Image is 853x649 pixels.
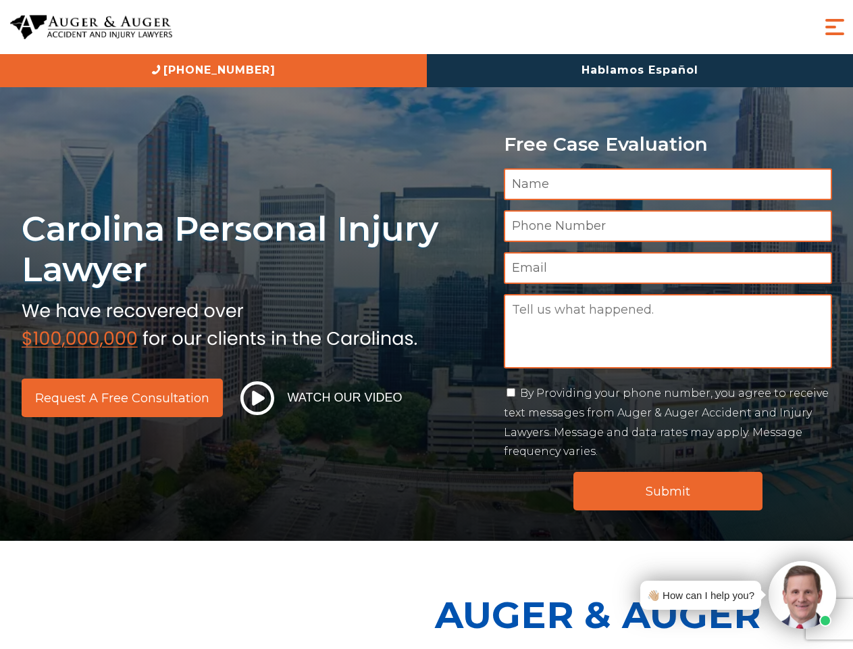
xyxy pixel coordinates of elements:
[769,561,836,629] img: Intaker widget Avatar
[35,392,209,404] span: Request a Free Consultation
[504,168,832,200] input: Name
[22,208,488,290] h1: Carolina Personal Injury Lawyer
[504,387,829,458] label: By Providing your phone number, you agree to receive text messages from Auger & Auger Accident an...
[504,134,832,155] p: Free Case Evaluation
[504,210,832,242] input: Phone Number
[22,297,417,348] img: sub text
[821,14,848,41] button: Menu
[10,15,172,40] img: Auger & Auger Accident and Injury Lawyers Logo
[504,252,832,284] input: Email
[22,379,223,417] a: Request a Free Consultation
[435,581,846,648] p: Auger & Auger
[573,472,762,510] input: Submit
[236,381,407,416] button: Watch Our Video
[647,586,754,604] div: 👋🏼 How can I help you?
